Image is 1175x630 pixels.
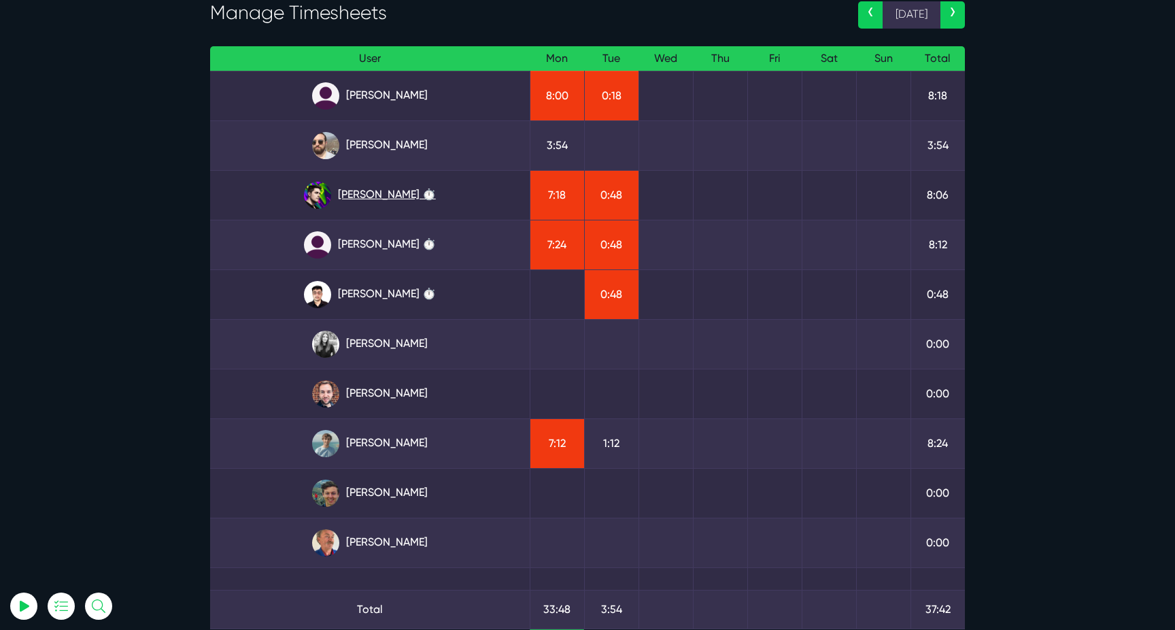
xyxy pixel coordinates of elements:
[530,120,584,170] td: 3:54
[910,269,965,319] td: 0:48
[44,240,194,269] button: Log In
[584,220,638,269] td: 0:48
[221,182,519,209] a: [PERSON_NAME] ⏱️
[584,418,638,468] td: 1:12
[584,170,638,220] td: 0:48
[304,231,331,259] img: default_qrqg0b.png
[910,120,965,170] td: 3:54
[221,430,519,457] a: [PERSON_NAME]
[221,380,519,408] a: [PERSON_NAME]
[312,82,339,110] img: default_qrqg0b.png
[802,46,856,71] th: Sat
[312,430,339,457] img: tkl4csrki1nqjgf0pb1z.png
[910,590,965,629] td: 37:42
[210,590,530,629] td: Total
[312,380,339,408] img: tfogtqcjwjterk6idyiu.jpg
[221,331,519,358] a: [PERSON_NAME]
[530,46,584,71] th: Mon
[910,518,965,567] td: 0:00
[221,281,519,308] a: [PERSON_NAME] ⏱️
[221,529,519,557] a: [PERSON_NAME]
[221,231,519,259] a: [PERSON_NAME] ⏱️
[304,281,331,308] img: xv1kmavyemxtguplm5ir.png
[910,418,965,468] td: 8:24
[858,1,883,29] a: ‹
[221,132,519,159] a: [PERSON_NAME]
[584,269,638,319] td: 0:48
[940,1,965,29] a: ›
[530,590,584,629] td: 33:48
[312,132,339,159] img: ublsy46zpoyz6muduycb.jpg
[312,331,339,358] img: rgqpcqpgtbr9fmz9rxmm.jpg
[530,170,584,220] td: 7:18
[221,82,519,110] a: [PERSON_NAME]
[530,418,584,468] td: 7:12
[638,46,693,71] th: Wed
[910,71,965,120] td: 8:18
[910,319,965,369] td: 0:00
[584,590,638,629] td: 3:54
[304,182,331,209] img: rxuxidhawjjb44sgel4e.png
[910,369,965,418] td: 0:00
[910,468,965,518] td: 0:00
[530,71,584,120] td: 8:00
[693,46,747,71] th: Thu
[312,529,339,557] img: canx5m3pdzrsbjzqsess.jpg
[910,46,965,71] th: Total
[530,220,584,269] td: 7:24
[44,160,194,190] input: Email
[210,46,530,71] th: User
[210,1,838,24] h3: Manage Timesheets
[883,1,940,29] span: [DATE]
[221,480,519,507] a: [PERSON_NAME]
[856,46,910,71] th: Sun
[312,480,339,507] img: esb8jb8dmrsykbqurfoz.jpg
[584,71,638,120] td: 0:18
[910,170,965,220] td: 8:06
[910,220,965,269] td: 8:12
[747,46,802,71] th: Fri
[584,46,638,71] th: Tue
